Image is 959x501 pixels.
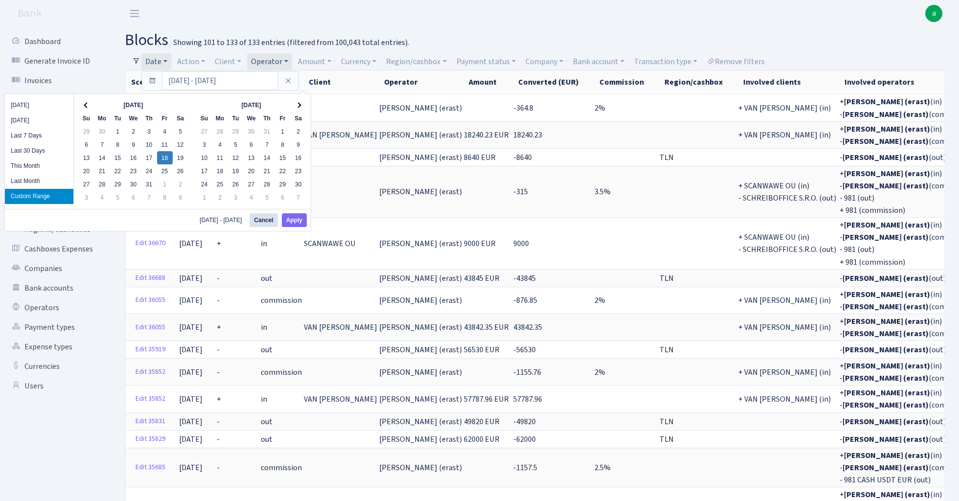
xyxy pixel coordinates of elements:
[126,138,141,151] td: 9
[179,394,203,405] span: [DATE]
[141,53,171,70] a: Date
[337,53,380,70] a: Currency
[126,164,141,178] td: 23
[304,322,377,333] span: VAN [PERSON_NAME]
[5,71,103,91] a: Invoices
[228,138,244,151] td: 5
[126,178,141,191] td: 30
[379,103,462,114] span: [PERSON_NAME] (erast)
[259,112,275,125] th: Th
[379,367,462,378] span: [PERSON_NAME] (erast)
[379,322,462,333] span: [PERSON_NAME] (erast)
[843,434,929,445] strong: [PERSON_NAME] (erast)
[660,416,674,427] span: TLN
[513,130,542,140] span: 18240.23
[275,151,291,164] td: 15
[259,178,275,191] td: 28
[179,434,203,445] span: [DATE]
[217,367,220,378] span: -
[5,32,103,51] a: Dashboard
[131,364,170,380] a: Edit 35852
[131,414,170,429] a: Edit 35831
[244,112,259,125] th: We
[379,273,462,284] span: [PERSON_NAME] (erast)
[594,103,605,114] span: 2%
[179,295,203,306] span: [DATE]
[110,191,126,204] td: 5
[261,322,267,333] span: in
[512,70,594,94] th: Converted (EUR)
[843,109,929,120] strong: [PERSON_NAME] (erast)
[197,178,212,191] td: 24
[464,130,509,140] span: 18240.23 EUR
[173,38,409,47] div: Showing 101 to 133 of 133 entries (filtered from 100,043 total entries).
[5,98,73,113] li: [DATE]
[259,151,275,164] td: 14
[157,125,173,138] td: 4
[844,387,930,398] strong: [PERSON_NAME] (erast)
[275,191,291,204] td: 6
[126,112,141,125] th: We
[216,70,260,94] th: Action : activate to sort column ascending
[275,138,291,151] td: 8
[464,322,509,333] span: 43842.35 EUR
[244,125,259,138] td: 30
[379,152,462,163] span: [PERSON_NAME] (erast)
[141,125,157,138] td: 3
[843,462,929,473] strong: [PERSON_NAME] (erast)
[594,70,659,94] th: Commission
[594,367,605,378] span: 2%
[157,138,173,151] td: 11
[738,232,836,255] span: + SCANWAWE OU (in) - SCHREIBOFFICE S.R.O. (out)
[5,143,73,159] li: Last 30 Days
[261,344,273,355] span: out
[513,434,536,445] span: -62000
[157,178,173,191] td: 1
[843,136,929,147] strong: [PERSON_NAME] (erast)
[304,130,377,140] span: VAN [PERSON_NAME]
[513,344,536,355] span: -56530
[303,70,378,94] th: Client
[173,178,188,191] td: 2
[197,164,212,178] td: 17
[110,178,126,191] td: 29
[244,164,259,178] td: 20
[247,53,292,70] a: Operator
[738,394,831,405] span: + VAN [PERSON_NAME] (in)
[94,191,110,204] td: 4
[141,112,157,125] th: Th
[131,342,170,357] a: Edit 35919
[275,112,291,125] th: Fr
[217,344,220,355] span: -
[217,394,221,405] span: +
[244,178,259,191] td: 27
[157,191,173,204] td: 8
[94,164,110,178] td: 21
[513,152,532,163] span: -8640
[179,322,203,333] span: [DATE]
[843,152,929,163] strong: [PERSON_NAME] (erast)
[513,416,536,427] span: -49820
[228,125,244,138] td: 29
[212,151,228,164] td: 11
[660,344,674,355] span: TLN
[131,391,170,407] a: Edit 35852
[141,164,157,178] td: 24
[250,213,277,227] button: Cancel
[131,432,170,447] a: Edit 35829
[261,295,302,306] span: commission
[379,130,462,140] span: [PERSON_NAME] (erast)
[131,271,170,286] a: Edit 36688
[197,138,212,151] td: 3
[79,138,94,151] td: 6
[211,53,245,70] a: Client
[261,273,273,284] span: out
[173,125,188,138] td: 5
[925,5,942,22] a: a
[843,301,929,312] strong: [PERSON_NAME] (erast)
[304,394,377,405] span: VAN [PERSON_NAME]
[294,53,335,70] a: Amount
[217,295,220,306] span: -
[261,462,302,473] span: commission
[843,328,929,339] strong: [PERSON_NAME] (erast)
